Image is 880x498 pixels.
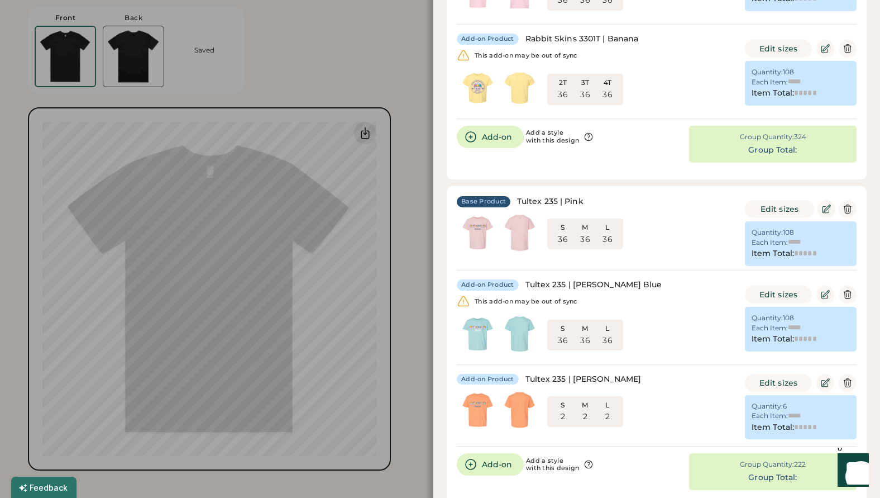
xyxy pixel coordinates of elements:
div: Quantity: [752,402,783,411]
img: generate-image [457,67,499,109]
div: 2T [554,78,572,87]
div: Tultex 235 | [PERSON_NAME] [525,374,642,385]
div: S [554,223,572,232]
iframe: Front Chat [827,448,875,496]
div: Rabbit Skins 3301T | Banana [525,34,639,45]
button: Edit sizes [745,286,812,303]
div: Each Item: [752,411,788,420]
div: 36 [558,234,568,245]
button: Delete [839,286,857,303]
div: Add-on Product [461,35,514,44]
div: 4T [599,78,616,87]
img: generate-image [499,313,541,355]
div: Each Item: [752,324,788,333]
img: generate-image [457,389,499,431]
div: Base Product [461,197,506,206]
div: Group Total: [748,472,797,483]
button: Edit sizes [745,374,812,392]
div: Add-on Product [461,281,514,290]
div: 108 [783,228,794,237]
div: Quantity: [752,228,783,237]
div: Quantity: [752,68,783,77]
div: Item Total: [752,248,794,259]
img: generate-image [499,389,541,431]
div: Each Item: [752,238,788,247]
button: Edit Product [817,200,835,218]
div: L [599,223,616,232]
div: 36 [602,234,613,245]
div: Quantity: [752,314,783,322]
div: 36 [580,89,590,101]
img: generate-image [499,212,541,254]
div: This add-on may be out of sync [475,52,577,60]
div: 222 [794,460,806,469]
div: Item Total: [752,334,794,345]
div: 2 [583,411,587,423]
div: Tultex 235 | Pink [517,196,584,207]
div: L [599,324,616,333]
div: 324 [794,132,806,141]
div: M [576,223,594,232]
button: Edit sizes [745,40,812,58]
div: 36 [602,89,613,101]
div: Add-on Product [461,375,514,384]
div: Each Item: [752,78,788,87]
div: 36 [580,335,590,347]
div: S [554,324,572,333]
div: S [554,401,572,410]
button: Delete [839,374,857,392]
div: Group Quantity: [740,132,794,141]
div: Tultex 235 | [PERSON_NAME] Blue [525,279,662,291]
div: Add a style with this design [526,129,579,145]
div: 36 [602,335,613,347]
div: 36 [580,234,590,245]
div: 36 [558,335,568,347]
div: Item Total: [752,422,794,433]
div: Item Total: [752,88,794,99]
div: Group Quantity: [740,460,794,469]
div: 108 [783,68,794,77]
div: Add a style with this design [526,457,579,473]
div: 108 [783,314,794,322]
button: Edit Product [816,374,834,392]
div: 3T [576,78,594,87]
div: This add-on may be out of sync [475,298,577,306]
button: Edit sizes [745,200,814,218]
button: Add-on [457,126,524,148]
button: Add-on [457,453,524,476]
button: Edit Product [816,286,834,303]
div: M [576,324,594,333]
div: Group Total: [748,145,797,156]
img: generate-image [457,313,499,355]
img: generate-image [499,67,541,109]
div: 2 [561,411,565,423]
button: Delete [839,40,857,58]
img: generate-image [457,212,499,254]
div: M [576,401,594,410]
div: 2 [605,411,610,423]
div: 6 [783,402,787,411]
button: Edit Product [816,40,834,58]
button: Delete [839,200,857,218]
div: L [599,401,616,410]
div: 36 [558,89,568,101]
